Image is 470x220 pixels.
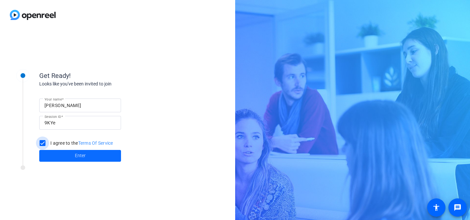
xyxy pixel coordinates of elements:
label: I agree to the [49,140,113,146]
span: Enter [75,152,86,159]
mat-icon: message [454,204,461,211]
a: Terms Of Service [78,140,113,146]
button: Enter [39,150,121,162]
div: Looks like you've been invited to join [39,81,170,87]
mat-label: Session ID [44,115,61,119]
mat-icon: accessibility [432,204,440,211]
div: Get Ready! [39,71,170,81]
mat-label: Your name [44,97,62,101]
